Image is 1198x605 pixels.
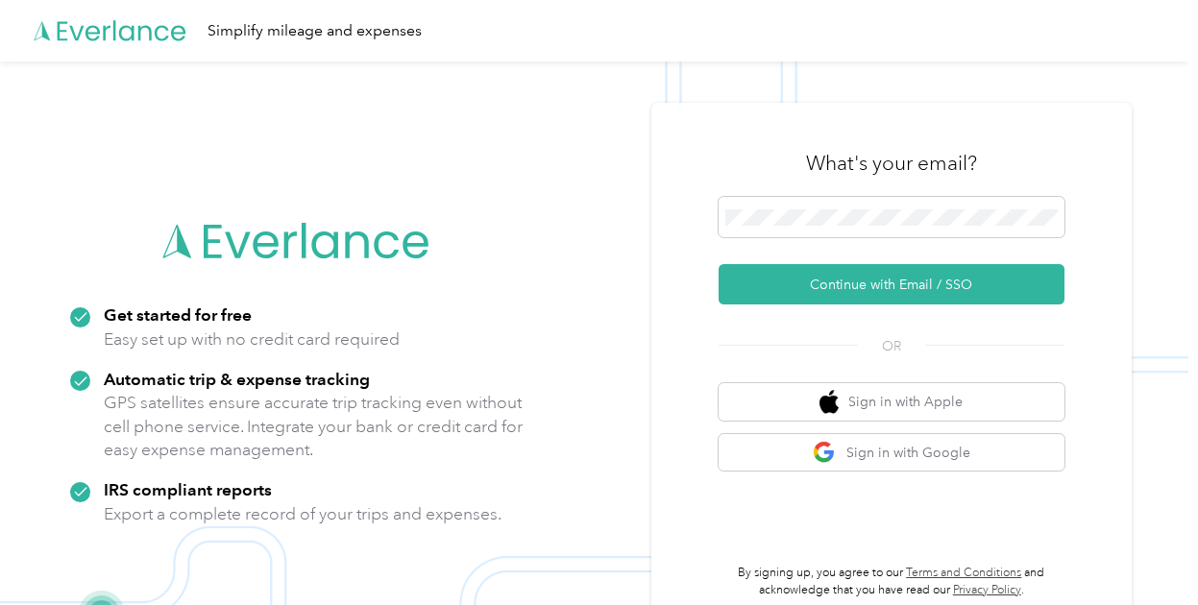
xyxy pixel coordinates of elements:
[104,502,501,526] p: Export a complete record of your trips and expenses.
[104,369,370,389] strong: Automatic trip & expense tracking
[953,583,1021,597] a: Privacy Policy
[208,19,422,43] div: Simplify mileage and expenses
[104,304,252,325] strong: Get started for free
[104,479,272,499] strong: IRS compliant reports
[719,383,1064,421] button: apple logoSign in with Apple
[819,390,839,414] img: apple logo
[906,566,1021,580] a: Terms and Conditions
[104,327,400,351] p: Easy set up with no credit card required
[719,434,1064,472] button: google logoSign in with Google
[719,264,1064,304] button: Continue with Email / SSO
[858,336,925,356] span: OR
[806,150,977,177] h3: What's your email?
[1090,497,1198,605] iframe: Everlance-gr Chat Button Frame
[104,391,524,462] p: GPS satellites ensure accurate trip tracking even without cell phone service. Integrate your bank...
[813,441,837,465] img: google logo
[719,565,1064,598] p: By signing up, you agree to our and acknowledge that you have read our .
